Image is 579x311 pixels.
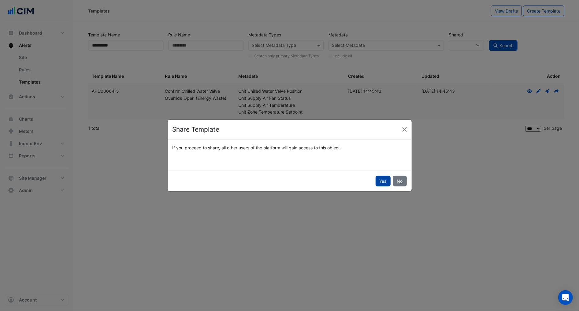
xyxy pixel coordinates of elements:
[376,176,391,186] button: Yes
[169,144,410,151] div: If you proceed to share, all other users of the platform will gain access to this object.
[400,125,409,134] button: Close
[173,125,220,134] h4: Share Template
[558,290,573,305] div: Open Intercom Messenger
[393,176,407,186] button: No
